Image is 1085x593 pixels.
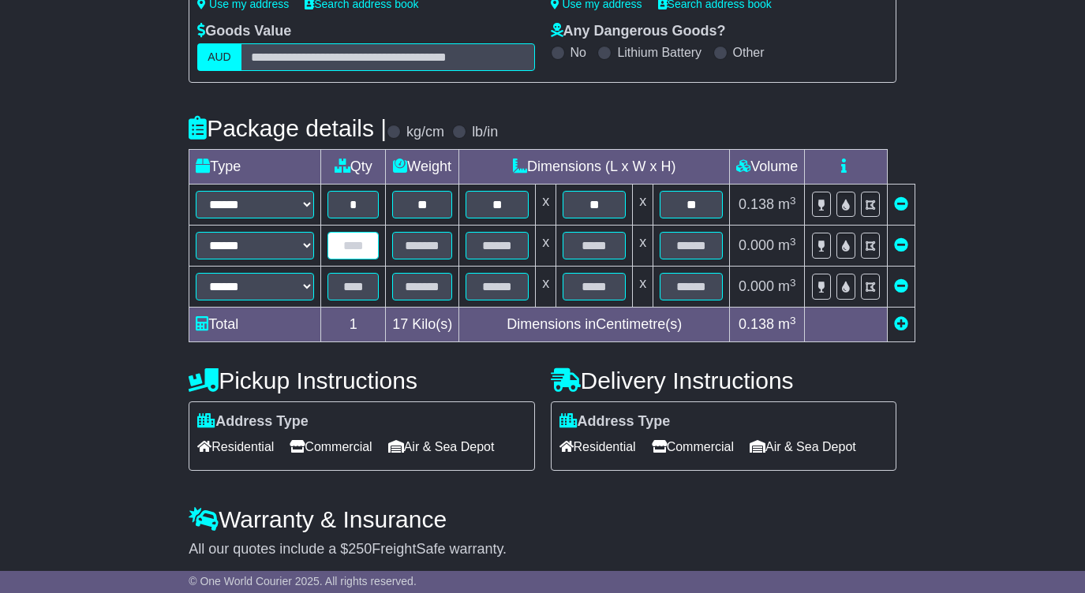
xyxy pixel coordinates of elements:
span: m [778,237,796,253]
td: Volume [730,150,805,185]
span: 0.138 [739,196,774,212]
label: kg/cm [406,124,444,141]
span: m [778,316,796,332]
a: Add new item [894,316,908,332]
td: x [536,185,556,226]
span: 250 [348,541,372,557]
span: © One World Courier 2025. All rights reserved. [189,575,417,587]
label: Goods Value [197,23,291,40]
h4: Package details | [189,115,387,141]
label: Address Type [197,413,309,431]
label: Address Type [559,413,671,431]
span: m [778,196,796,212]
td: x [633,185,653,226]
td: Dimensions (L x W x H) [459,150,730,185]
span: Residential [197,434,274,459]
label: Other [733,45,765,60]
span: 0.000 [739,278,774,294]
td: x [633,267,653,308]
td: Dimensions in Centimetre(s) [459,308,730,342]
div: All our quotes include a $ FreightSafe warranty. [189,541,896,558]
label: Any Dangerous Goods? [551,23,726,40]
sup: 3 [790,277,796,289]
sup: 3 [790,315,796,326]
label: AUD [197,43,241,71]
td: 1 [321,308,386,342]
span: m [778,278,796,294]
h4: Pickup Instructions [189,367,534,393]
td: Qty [321,150,386,185]
h4: Warranty & Insurance [189,506,896,532]
td: Total [189,308,321,342]
span: Residential [559,434,636,459]
a: Remove this item [894,196,908,212]
h4: Delivery Instructions [551,367,896,393]
a: Remove this item [894,237,908,253]
td: x [536,226,556,267]
span: 17 [392,316,408,332]
td: Weight [386,150,459,185]
span: Commercial [290,434,372,459]
sup: 3 [790,236,796,248]
span: Air & Sea Depot [388,434,495,459]
td: x [633,226,653,267]
a: Remove this item [894,278,908,294]
td: x [536,267,556,308]
span: 0.138 [739,316,774,332]
td: Kilo(s) [386,308,459,342]
sup: 3 [790,195,796,207]
td: Type [189,150,321,185]
span: 0.000 [739,237,774,253]
label: lb/in [472,124,498,141]
span: Commercial [652,434,734,459]
span: Air & Sea Depot [750,434,856,459]
label: No [571,45,586,60]
label: Lithium Battery [617,45,702,60]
